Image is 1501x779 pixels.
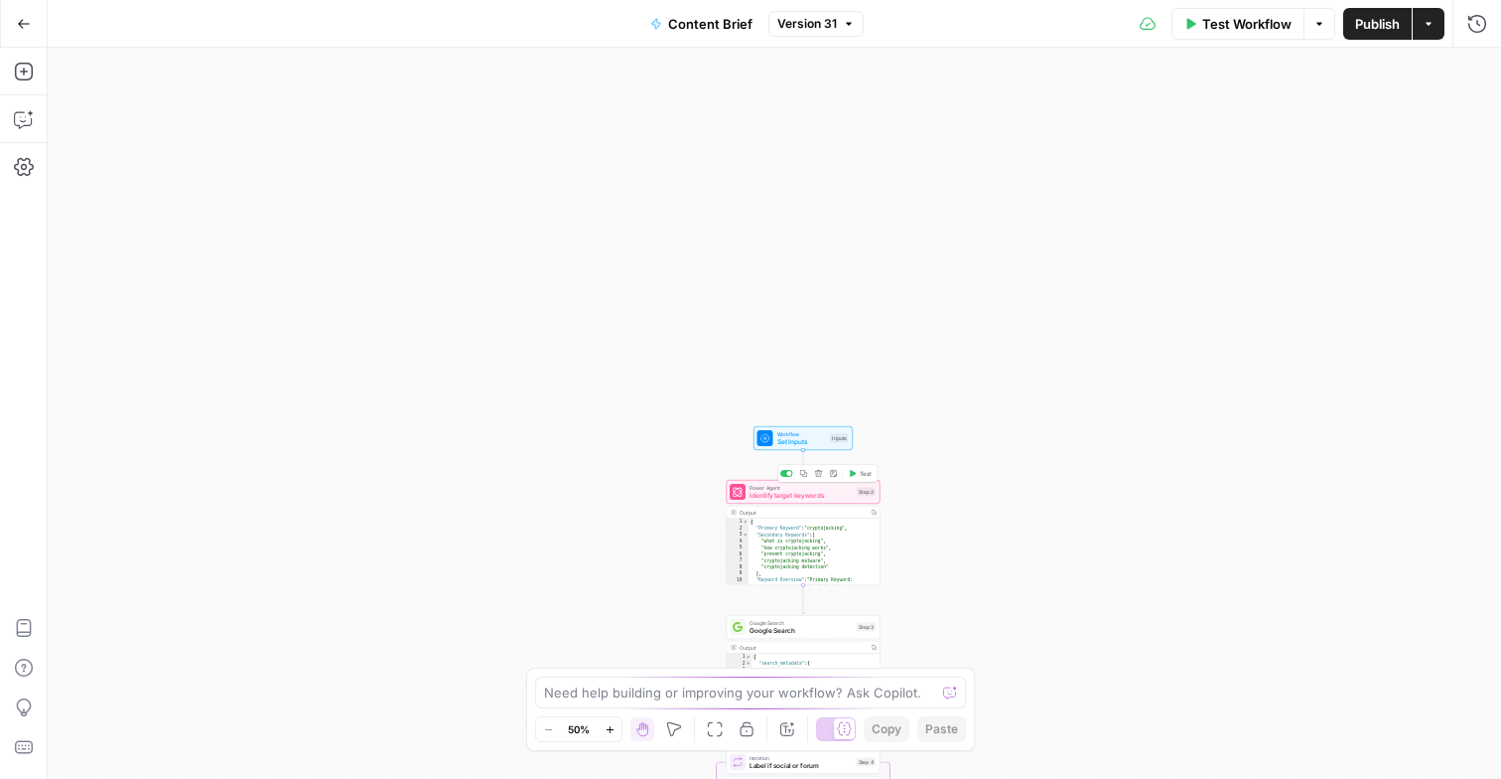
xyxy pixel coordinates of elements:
g: Edge from start to step_2 [802,450,805,479]
div: Power AgentIdentify target keywordsStep 2TestOutput{ "Primary Keyword":"cryptojacking", "Secondar... [727,480,881,585]
div: 8 [727,564,749,571]
span: Toggle code folding, rows 3 through 9 [743,532,749,539]
span: Version 31 [777,15,837,33]
span: Toggle code folding, rows 2 through 12 [746,661,751,668]
span: Identify target keywords [750,491,853,501]
div: 4 [727,539,749,545]
span: Label if social or forum [750,761,853,771]
span: Workflow [777,430,827,438]
div: Output [740,509,865,517]
div: 2 [727,661,751,668]
div: Inputs [830,434,849,443]
div: Google SearchGoogle SearchStep 3Output{ "search_metadata":{ "id":"68b0631b88de929260c27744", "sta... [727,615,881,720]
button: Test [845,467,876,480]
span: Content Brief [668,14,752,34]
button: Paste [917,716,966,742]
div: 2 [727,526,749,533]
div: 1 [727,519,749,526]
span: Test Workflow [1202,14,1292,34]
div: Output [740,644,865,652]
span: Toggle code folding, rows 1 through 359 [746,654,751,661]
span: Test [860,469,872,478]
div: 5 [727,545,749,551]
div: 7 [727,557,749,564]
div: 1 [727,654,751,661]
button: Publish [1343,8,1412,40]
span: Set Inputs [777,437,827,447]
span: Paste [925,720,958,738]
span: Google Search [750,619,853,627]
div: Step 2 [857,488,876,497]
span: Copy [872,720,901,738]
button: Copy [864,716,909,742]
div: 3 [727,532,749,539]
button: Version 31 [768,11,864,37]
div: Step 4 [857,758,877,767]
div: 9 [727,570,749,577]
div: 3 [727,667,751,674]
button: Test Workflow [1171,8,1303,40]
div: WorkflowSet InputsInputs [727,426,881,450]
span: 50% [568,721,590,737]
div: Step 3 [857,623,876,632]
span: Toggle code folding, rows 1 through 11 [743,519,749,526]
div: 10 [727,577,749,623]
span: Publish [1355,14,1400,34]
button: Content Brief [638,8,764,40]
g: Edge from step_2 to step_3 [802,585,805,614]
span: Iteration [750,754,853,762]
div: 6 [727,551,749,558]
span: Google Search [750,626,853,636]
span: Power Agent [750,484,853,492]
